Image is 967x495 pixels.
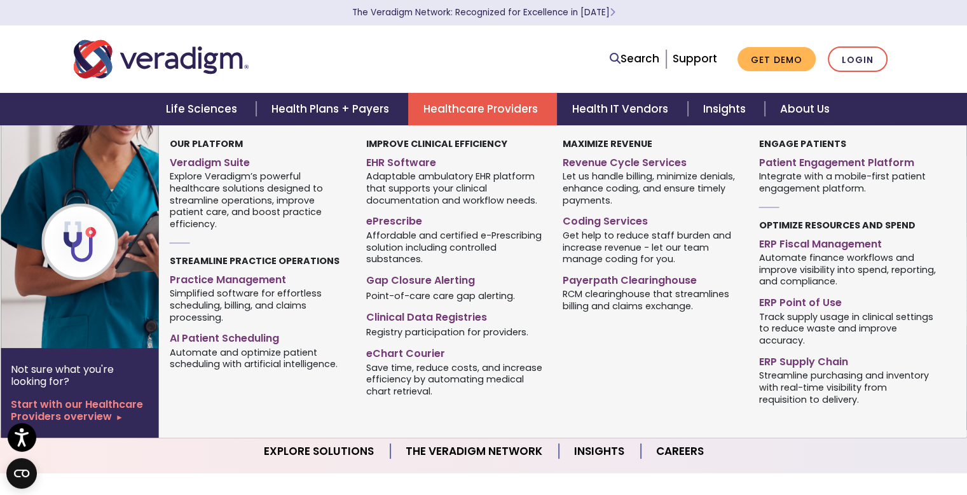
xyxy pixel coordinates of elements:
[563,170,740,207] span: Let us handle billing, minimize denials, enhance coding, and ensure timely payments.
[828,46,888,73] a: Login
[170,151,347,170] a: Veradigm Suite
[758,369,936,406] span: Streamline purchasing and inventory with real-time visibility from requisition to delivery.
[11,398,148,422] a: Start with our Healthcare Providers overview
[758,151,936,170] a: Patient Engagement Platform
[737,47,816,72] a: Get Demo
[6,458,37,489] button: Open CMP widget
[352,6,615,18] a: The Veradigm Network: Recognized for Excellence in [DATE]Learn More
[366,228,544,265] span: Affordable and certified e-Prescribing solution including controlled substances.
[11,363,148,387] p: Not sure what you're looking for?
[758,233,936,251] a: ERP Fiscal Management
[559,435,641,468] a: Insights
[366,151,544,170] a: EHR Software
[151,93,256,125] a: Life Sciences
[366,210,544,228] a: ePrescribe
[758,291,936,310] a: ERP Point of Use
[249,435,390,468] a: Explore Solutions
[366,326,528,338] span: Registry participation for providers.
[408,93,557,125] a: Healthcare Providers
[758,137,846,150] strong: Engage Patients
[366,361,544,398] span: Save time, reduce costs, and increase efficiency by automating medical chart retrieval.
[641,435,719,468] a: Careers
[758,219,915,232] strong: Optimize Resources and Spend
[366,137,507,150] strong: Improve Clinical Efficiency
[758,251,936,288] span: Automate finance workflows and improve visibility into spend, reporting, and compliance.
[170,345,347,370] span: Automate and optimize patient scheduling with artificial intelligence.
[256,93,408,125] a: Health Plans + Payers
[563,137,652,150] strong: Maximize Revenue
[366,269,544,288] a: Gap Closure Alerting
[1,125,205,348] img: Healthcare Provider
[724,404,952,480] iframe: Drift Chat Widget
[758,310,936,347] span: Track supply usage in clinical settings to reduce waste and improve accuracy.
[765,93,845,125] a: About Us
[366,342,544,361] a: eChart Courier
[170,254,339,267] strong: Streamline Practice Operations
[170,137,243,150] strong: Our Platform
[673,51,717,66] a: Support
[563,269,740,288] a: Payerpath Clearinghouse
[170,268,347,287] a: Practice Management
[563,151,740,170] a: Revenue Cycle Services
[688,93,765,125] a: Insights
[366,306,544,324] a: Clinical Data Registries
[557,93,687,125] a: Health IT Vendors
[758,170,936,195] span: Integrate with a mobile-first patient engagement platform.
[170,170,347,230] span: Explore Veradigm’s powerful healthcare solutions designed to streamline operations, improve patie...
[610,6,615,18] span: Learn More
[758,351,936,369] a: ERP Supply Chain
[563,288,740,312] span: RCM clearinghouse that streamlines billing and claims exchange.
[366,170,544,207] span: Adaptable ambulatory EHR platform that supports your clinical documentation and workflow needs.
[563,228,740,265] span: Get help to reduce staff burden and increase revenue - let our team manage coding for you.
[170,287,347,324] span: Simplified software for effortless scheduling, billing, and claims processing.
[390,435,559,468] a: The Veradigm Network
[563,210,740,228] a: Coding Services
[366,289,515,302] span: Point-of-care care gap alerting.
[170,327,347,345] a: AI Patient Scheduling
[74,38,249,80] img: Veradigm logo
[610,50,659,67] a: Search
